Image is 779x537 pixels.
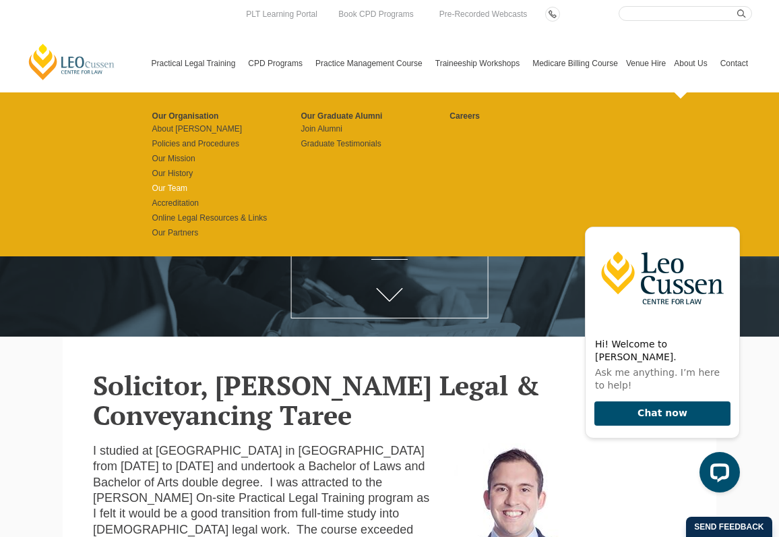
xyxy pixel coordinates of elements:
a: Venue Hire [622,34,670,92]
a: About [PERSON_NAME] [152,123,292,134]
a: Medicare Billing Course [528,34,622,92]
a: Careers [449,111,589,121]
a: Practice Management Course [311,34,431,92]
a: About Us [670,34,716,92]
a: Our Partners [152,227,292,238]
a: Traineeship Workshops [431,34,528,92]
a: Policies and Procedures [152,138,292,149]
a: [PERSON_NAME] Centre for Law [27,43,117,81]
a: Our Team [152,183,292,194]
a: Join Alumni [301,123,440,134]
a: Our History [152,168,292,179]
a: CPD Programs [244,34,311,92]
a: Our Graduate Alumni [301,111,440,121]
a: Contact [716,34,752,92]
a: Practical Legal Training [148,34,245,92]
a: Our Mission [152,153,292,164]
a: Graduate Testimonials [301,138,440,149]
iframe: LiveChat chat widget [574,215,745,503]
a: Online Legal Resources & Links [152,213,292,223]
a: Our Organisation [152,111,292,121]
a: Accreditation [152,198,292,208]
h2: Solicitor, [PERSON_NAME] Legal & Conveyancing Taree [93,370,686,430]
a: Pre-Recorded Webcasts [436,7,531,22]
a: PLT Learning Portal [243,7,321,22]
a: Book CPD Programs [335,7,416,22]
